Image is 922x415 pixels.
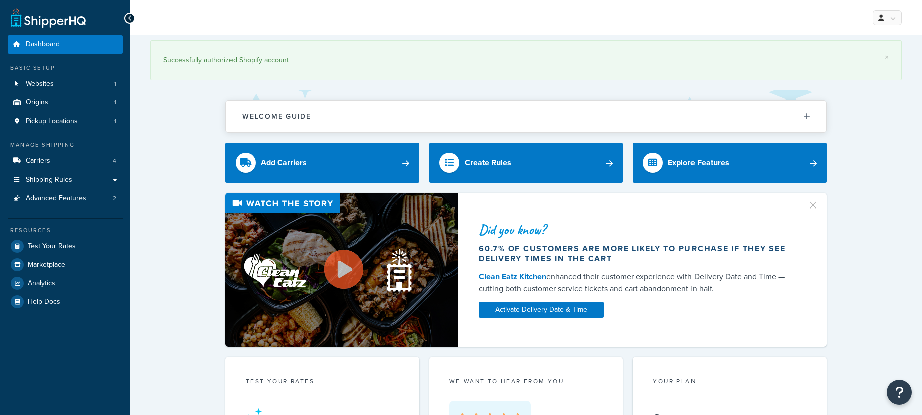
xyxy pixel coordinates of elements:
[26,176,72,184] span: Shipping Rules
[226,101,826,132] button: Welcome Guide
[8,141,123,149] div: Manage Shipping
[479,271,795,295] div: enhanced their customer experience with Delivery Date and Time — cutting both customer service ti...
[479,223,795,237] div: Did you know?
[8,152,123,170] li: Carriers
[633,143,827,183] a: Explore Features
[8,112,123,131] li: Pickup Locations
[26,40,60,49] span: Dashboard
[113,194,116,203] span: 2
[479,244,795,264] div: 60.7% of customers are more likely to purchase if they see delivery times in the cart
[429,143,623,183] a: Create Rules
[225,193,458,347] img: Video thumbnail
[8,35,123,54] a: Dashboard
[26,194,86,203] span: Advanced Features
[26,98,48,107] span: Origins
[113,157,116,165] span: 4
[28,279,55,288] span: Analytics
[246,377,399,388] div: Test your rates
[242,113,311,120] h2: Welcome Guide
[479,271,546,282] a: Clean Eatz Kitchen
[8,75,123,93] a: Websites1
[8,93,123,112] li: Origins
[887,380,912,405] button: Open Resource Center
[8,189,123,208] a: Advanced Features2
[8,293,123,311] a: Help Docs
[114,117,116,126] span: 1
[8,152,123,170] a: Carriers4
[8,64,123,72] div: Basic Setup
[8,256,123,274] a: Marketplace
[8,93,123,112] a: Origins1
[449,377,603,386] p: we want to hear from you
[114,80,116,88] span: 1
[465,156,511,170] div: Create Rules
[163,53,889,67] div: Successfully authorized Shopify account
[885,53,889,61] a: ×
[28,298,60,306] span: Help Docs
[8,171,123,189] a: Shipping Rules
[8,112,123,131] a: Pickup Locations1
[653,377,807,388] div: Your Plan
[26,117,78,126] span: Pickup Locations
[8,237,123,255] a: Test Your Rates
[8,75,123,93] li: Websites
[8,274,123,292] a: Analytics
[479,302,604,318] a: Activate Delivery Date & Time
[225,143,419,183] a: Add Carriers
[8,189,123,208] li: Advanced Features
[114,98,116,107] span: 1
[28,242,76,251] span: Test Your Rates
[28,261,65,269] span: Marketplace
[668,156,729,170] div: Explore Features
[8,226,123,235] div: Resources
[26,157,50,165] span: Carriers
[26,80,54,88] span: Websites
[261,156,307,170] div: Add Carriers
